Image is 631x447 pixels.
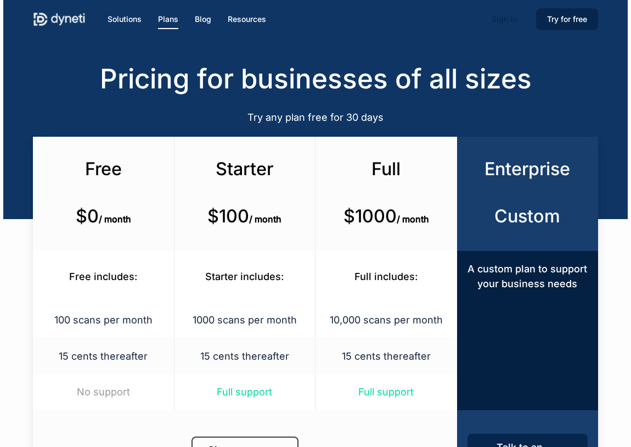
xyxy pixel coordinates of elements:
[326,349,446,364] p: 15 cents thereafter
[158,13,178,25] a: Plans
[228,14,266,24] span: Resources
[43,312,163,327] p: 100 scans per month
[228,13,266,25] a: Resources
[185,349,305,364] p: 15 cents thereafter
[85,158,122,180] span: Free
[108,13,142,25] a: Solutions
[473,205,582,227] h3: Custom
[217,386,272,398] span: Full support
[195,14,211,24] span: Blog
[76,205,99,227] b: $0
[158,14,178,24] span: Plans
[185,312,305,327] p: 1000 scans per month
[467,263,587,289] span: A custom plan to support your business needs
[205,271,284,282] span: Starter includes:
[69,271,137,282] span: Free includes:
[43,349,163,364] p: 15 cents thereafter
[195,13,211,25] a: Blog
[108,14,142,24] span: Solutions
[371,158,401,180] span: Full
[249,214,281,225] span: / month
[358,386,414,398] span: Full support
[536,13,598,25] a: Try for free
[343,205,397,227] b: $1000
[77,386,130,398] span: No support
[492,14,517,24] span: Sign in
[397,214,429,225] span: / month
[247,111,384,123] span: Try any plan free for 30 days
[33,63,598,95] h2: Pricing for businesses of all sizes
[326,312,446,327] p: 10,000 scans per month
[99,214,131,225] span: / month
[547,14,587,24] span: Try for free
[216,158,273,180] span: Starter
[481,10,528,28] a: Sign in
[473,158,582,180] h3: Enterprise
[207,205,249,227] b: $100
[354,271,418,282] span: Full includes:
